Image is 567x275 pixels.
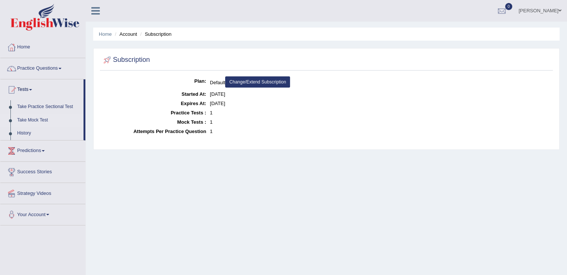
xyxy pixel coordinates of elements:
dd: 1 [210,117,551,127]
dt: Practice Tests : [102,108,206,117]
a: History [14,127,84,140]
a: Predictions [0,140,85,159]
a: Home [99,31,112,37]
h2: Subscription [102,54,150,66]
li: Account [113,31,137,38]
a: Change/Extend Subscription [225,76,290,88]
dt: Plan: [102,76,206,86]
dd: [DATE] [210,99,551,108]
dt: Started At: [102,89,206,99]
dd: 1 [210,108,551,117]
dt: Mock Tests : [102,117,206,127]
span: 0 [505,3,513,10]
a: Take Mock Test [14,114,84,127]
a: Take Practice Sectional Test [14,100,84,114]
a: Strategy Videos [0,183,85,202]
dd: [DATE] [210,89,551,99]
li: Subscription [138,31,171,38]
dd: 1 [210,127,551,136]
dt: Expires At: [102,99,206,108]
a: Practice Questions [0,58,85,77]
a: Tests [0,79,84,98]
dt: Attempts Per Practice Question [102,127,206,136]
a: Your Account [0,204,85,223]
dd: Default [210,76,551,89]
a: Home [0,37,85,56]
a: Success Stories [0,162,85,180]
